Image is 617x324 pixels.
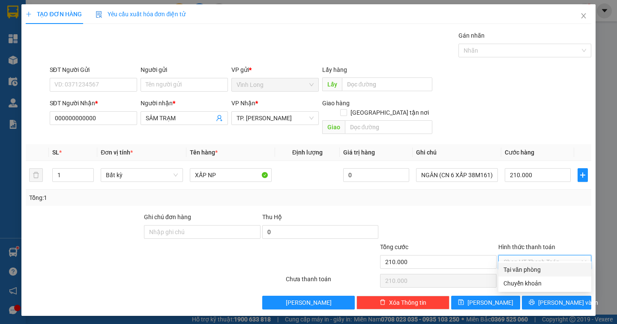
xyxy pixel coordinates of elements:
span: Bất kỳ [106,169,177,181]
span: Gửi: [7,8,21,17]
span: [PERSON_NAME] [286,298,332,307]
div: Người nhận [141,98,228,108]
input: Ghi chú đơn hàng [144,225,261,239]
span: delete [380,299,386,306]
span: Xóa Thông tin [389,298,426,307]
button: save[PERSON_NAME] [451,296,520,309]
span: Tên hàng [190,149,218,156]
span: plus [578,172,587,178]
label: Gán nhãn [458,32,485,39]
div: SĐT Người Gửi [50,65,137,74]
input: Dọc đường [342,77,432,91]
button: plus [578,168,588,182]
button: delete [29,168,43,182]
span: Giao [322,120,345,134]
span: TP. Hồ Chí Minh [237,112,314,125]
span: Tổng cước [380,244,408,250]
div: TP. [PERSON_NAME] [82,7,150,28]
input: VD: Bàn, Ghế [190,168,272,182]
div: Chuyển khoản [503,279,586,288]
span: plus [26,11,32,17]
span: printer [529,299,535,306]
div: SĐT Người Nhận [50,98,137,108]
span: TẠO ĐƠN HÀNG [26,11,81,18]
input: Ghi Chú [416,168,498,182]
img: icon [96,11,102,18]
div: Chưa thanh toán [285,274,380,289]
div: 0934358278 [82,38,150,50]
span: Định lượng [292,149,323,156]
span: [GEOGRAPHIC_DATA] tận nơi [347,108,432,117]
input: 0 [343,168,409,182]
span: Thu rồi : [6,56,33,65]
label: Ghi chú đơn hàng [144,214,191,220]
span: Thu Hộ [262,214,282,220]
span: Nhận: [82,8,102,17]
span: Giao hàng [322,100,350,107]
span: save [458,299,464,306]
button: printer[PERSON_NAME] và In [522,296,591,309]
div: Tổng: 1 [29,193,239,202]
span: SL [52,149,59,156]
div: Vĩnh Long [7,7,76,18]
button: Close [572,4,596,28]
div: Người gửi [141,65,228,74]
span: user-add [216,115,223,122]
span: Giá trị hàng [343,149,375,156]
label: Hình thức thanh toán [498,244,555,250]
div: [PERSON_NAME] [7,18,76,28]
button: [PERSON_NAME] [262,296,355,309]
span: Cước hàng [505,149,534,156]
div: VP gửi [231,65,319,74]
span: Yêu cầu xuất hóa đơn điện tử [96,11,186,18]
th: Ghi chú [413,144,501,161]
span: close [580,12,587,19]
button: deleteXóa Thông tin [356,296,449,309]
span: [PERSON_NAME] và In [538,298,598,307]
span: Vĩnh Long [237,78,314,91]
div: Tại văn phòng [503,265,586,274]
span: Lấy hàng [322,66,347,73]
div: 10.000 [6,55,77,65]
div: 0782879868 [7,28,76,40]
span: Lấy [322,77,342,91]
input: Dọc đường [345,120,432,134]
span: [PERSON_NAME] [467,298,513,307]
div: CTY HUY PHÁT [82,28,150,38]
span: VP Nhận [231,100,255,107]
span: Đơn vị tính [101,149,133,156]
